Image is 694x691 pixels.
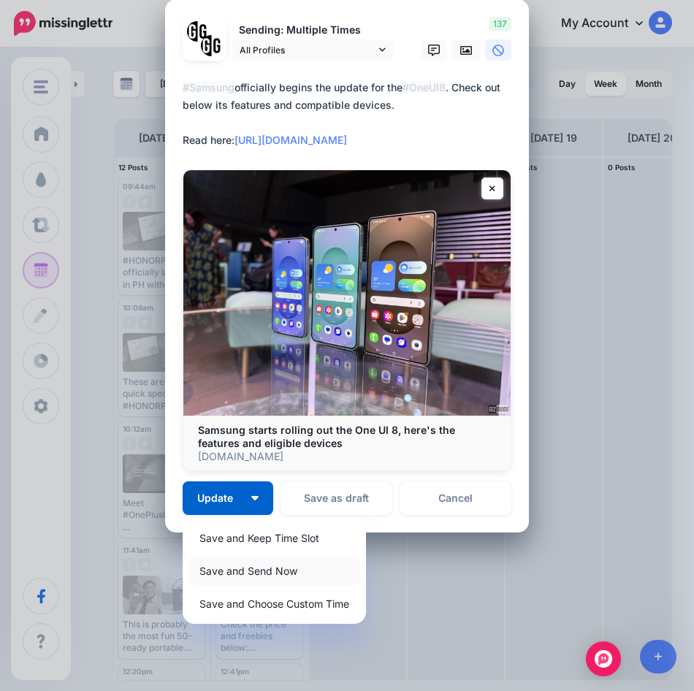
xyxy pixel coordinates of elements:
a: Save and Choose Custom Time [188,589,360,618]
div: Update [183,518,366,624]
img: JT5sWCfR-79925.png [201,35,222,56]
div: officially begins the update for the . Check out below its features and compatible devices. Read ... [183,79,519,149]
span: Update [197,493,244,503]
img: 353459792_649996473822713_4483302954317148903_n-bsa138318.png [187,21,208,42]
div: Open Intercom Messenger [586,641,621,676]
p: Sending: Multiple Times [232,22,393,39]
b: Samsung starts rolling out the One UI 8, here's the features and eligible devices [198,424,455,449]
span: 137 [489,17,511,31]
button: Update [183,481,273,515]
img: Samsung starts rolling out the One UI 8, here's the features and eligible devices [183,170,511,416]
span: All Profiles [240,42,375,58]
a: Save and Keep Time Slot [188,524,360,552]
a: Save and Send Now [188,557,360,585]
a: Cancel [400,481,511,515]
button: Save as draft [281,481,392,515]
p: [DOMAIN_NAME] [198,450,496,463]
img: arrow-down-white.png [251,496,259,500]
a: All Profiles [232,39,393,61]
